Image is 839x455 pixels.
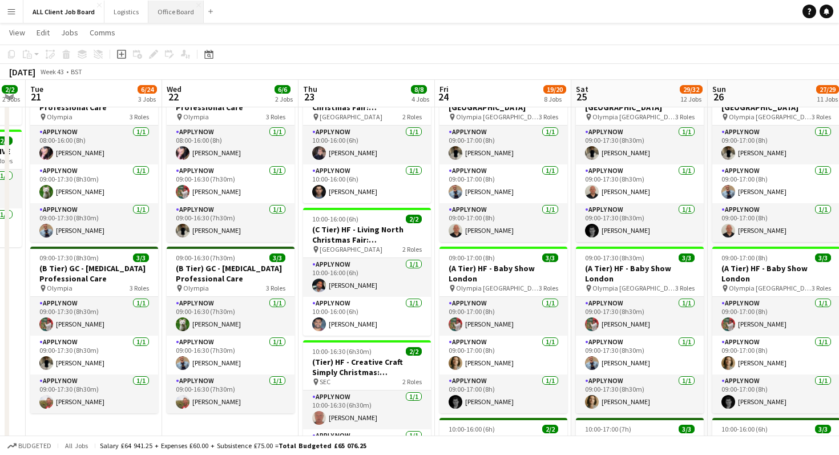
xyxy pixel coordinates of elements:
[30,203,158,242] app-card-role: APPLY NOW1/109:00-17:30 (8h30m)[PERSON_NAME]
[104,1,148,23] button: Logistics
[675,284,695,292] span: 3 Roles
[30,164,158,203] app-card-role: APPLY NOW1/109:00-17:30 (8h30m)[PERSON_NAME]
[576,247,704,413] div: 09:00-17:30 (8h30m)3/3(A Tier) HF - Baby Show London Olympia [GEOGRAPHIC_DATA]3 RolesAPPLY NOW1/1...
[30,75,158,242] app-job-card: 08:00-17:30 (9h30m)3/3(B Tier) HF - [MEDICAL_DATA] Professional Care Olympia3 RolesAPPLY NOW1/108...
[85,25,120,40] a: Comms
[449,425,495,433] span: 10:00-16:00 (6h)
[320,245,382,253] span: [GEOGRAPHIC_DATA]
[167,336,295,375] app-card-role: APPLY NOW1/109:00-16:30 (7h30m)[PERSON_NAME]
[439,263,567,284] h3: (A Tier) HF - Baby Show London
[815,253,831,262] span: 3/3
[39,253,99,262] span: 09:00-17:30 (8h30m)
[439,336,567,375] app-card-role: APPLY NOW1/109:00-17:00 (8h)[PERSON_NAME]
[544,95,566,103] div: 8 Jobs
[30,126,158,164] app-card-role: APPLY NOW1/108:00-16:00 (8h)[PERSON_NAME]
[32,25,54,40] a: Edit
[167,375,295,413] app-card-role: APPLY NOW1/109:00-16:30 (7h30m)[PERSON_NAME]
[30,247,158,413] div: 09:00-17:30 (8h30m)3/3(B Tier) GC - [MEDICAL_DATA] Professional Care Olympia3 RolesAPPLY NOW1/109...
[303,84,317,94] span: Thu
[576,297,704,336] app-card-role: APPLY NOW1/109:00-17:30 (8h30m)[PERSON_NAME]
[406,215,422,223] span: 2/2
[165,90,181,103] span: 22
[576,203,704,242] app-card-role: APPLY NOW1/109:00-17:30 (8h30m)[PERSON_NAME]
[30,336,158,375] app-card-role: APPLY NOW1/109:00-17:30 (8h30m)[PERSON_NAME]
[812,112,831,121] span: 3 Roles
[6,440,53,452] button: Budgeted
[167,263,295,284] h3: (B Tier) GC - [MEDICAL_DATA] Professional Care
[29,90,43,103] span: 21
[402,245,422,253] span: 2 Roles
[412,95,429,103] div: 4 Jobs
[2,95,20,103] div: 2 Jobs
[30,297,158,336] app-card-role: APPLY NOW1/109:00-17:30 (8h30m)[PERSON_NAME]
[439,164,567,203] app-card-role: APPLY NOW1/109:00-17:00 (8h)[PERSON_NAME]
[183,284,209,292] span: Olympia
[130,112,149,121] span: 3 Roles
[680,85,703,94] span: 29/32
[576,263,704,284] h3: (A Tier) HF - Baby Show London
[269,253,285,262] span: 3/3
[542,425,558,433] span: 2/2
[2,85,18,94] span: 2/2
[438,90,449,103] span: 24
[439,75,567,242] div: 09:00-17:00 (8h)3/3(A Tier) GC - Baby Show [GEOGRAPHIC_DATA] Olympia [GEOGRAPHIC_DATA]3 RolesAPPL...
[266,112,285,121] span: 3 Roles
[167,203,295,242] app-card-role: APPLY NOW1/109:00-16:30 (7h30m)[PERSON_NAME]
[47,284,72,292] span: Olympia
[9,27,25,38] span: View
[176,253,235,262] span: 09:00-16:30 (7h30m)
[574,90,588,103] span: 25
[47,112,72,121] span: Olympia
[275,85,291,94] span: 6/6
[576,84,588,94] span: Sat
[721,253,768,262] span: 09:00-17:00 (8h)
[402,377,422,386] span: 2 Roles
[303,164,431,203] app-card-role: APPLY NOW1/110:00-16:00 (6h)[PERSON_NAME]
[439,84,449,94] span: Fri
[576,375,704,413] app-card-role: APPLY NOW1/109:00-17:30 (8h30m)[PERSON_NAME]
[312,215,358,223] span: 10:00-16:00 (6h)
[312,347,372,356] span: 10:00-16:30 (6h30m)
[320,112,382,121] span: [GEOGRAPHIC_DATA]
[167,297,295,336] app-card-role: APPLY NOW1/109:00-16:30 (7h30m)[PERSON_NAME]
[9,66,35,78] div: [DATE]
[167,247,295,413] app-job-card: 09:00-16:30 (7h30m)3/3(B Tier) GC - [MEDICAL_DATA] Professional Care Olympia3 RolesAPPLY NOW1/109...
[729,284,812,292] span: Olympia [GEOGRAPHIC_DATA]
[585,425,631,433] span: 10:00-17:00 (7h)
[576,75,704,242] app-job-card: 09:00-17:30 (8h30m)3/3(A Tier) GC - Baby Show [GEOGRAPHIC_DATA] Olympia [GEOGRAPHIC_DATA]3 RolesA...
[138,95,156,103] div: 3 Jobs
[303,208,431,336] app-job-card: 10:00-16:00 (6h)2/2(C Tier) HF - Living North Christmas Fair: [GEOGRAPHIC_DATA] [GEOGRAPHIC_DATA]...
[449,253,495,262] span: 09:00-17:00 (8h)
[30,375,158,413] app-card-role: APPLY NOW1/109:00-17:30 (8h30m)[PERSON_NAME]
[576,336,704,375] app-card-role: APPLY NOW1/109:00-17:30 (8h30m)[PERSON_NAME]
[439,203,567,242] app-card-role: APPLY NOW1/109:00-17:00 (8h)[PERSON_NAME]
[279,441,366,450] span: Total Budgeted £65 076.25
[303,224,431,245] h3: (C Tier) HF - Living North Christmas Fair: [GEOGRAPHIC_DATA]
[30,263,158,284] h3: (B Tier) GC - [MEDICAL_DATA] Professional Care
[711,90,726,103] span: 26
[679,425,695,433] span: 3/3
[576,126,704,164] app-card-role: APPLY NOW1/109:00-17:30 (8h30m)[PERSON_NAME]
[439,297,567,336] app-card-role: APPLY NOW1/109:00-17:00 (8h)[PERSON_NAME]
[680,95,702,103] div: 12 Jobs
[712,84,726,94] span: Sun
[57,25,83,40] a: Jobs
[303,297,431,336] app-card-role: APPLY NOW1/110:00-16:00 (6h)[PERSON_NAME]
[133,253,149,262] span: 3/3
[303,258,431,297] app-card-role: APPLY NOW1/110:00-16:00 (6h)[PERSON_NAME]
[539,284,558,292] span: 3 Roles
[592,112,675,121] span: Olympia [GEOGRAPHIC_DATA]
[18,442,51,450] span: Budgeted
[303,390,431,429] app-card-role: APPLY NOW1/110:00-16:30 (6h30m)[PERSON_NAME]
[439,247,567,413] app-job-card: 09:00-17:00 (8h)3/3(A Tier) HF - Baby Show London Olympia [GEOGRAPHIC_DATA]3 RolesAPPLY NOW1/109:...
[30,84,43,94] span: Tue
[71,67,82,76] div: BST
[402,112,422,121] span: 2 Roles
[167,75,295,242] app-job-card: 08:00-16:30 (8h30m)3/3(B Tier) HF - [MEDICAL_DATA] Professional Care Olympia3 RolesAPPLY NOW1/108...
[5,25,30,40] a: View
